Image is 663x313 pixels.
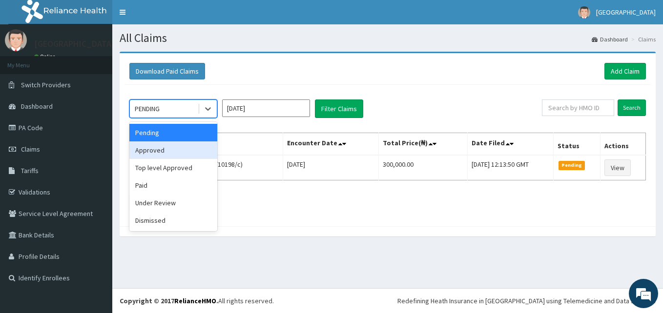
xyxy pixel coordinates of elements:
li: Claims [629,35,656,43]
img: User Image [578,6,590,19]
span: Claims [21,145,40,154]
div: Under Review [129,194,217,212]
a: View [604,159,631,176]
td: 300,000.00 [379,155,468,180]
div: Pending [129,124,217,141]
img: d_794563401_company_1708531726252_794563401 [18,49,40,73]
p: [GEOGRAPHIC_DATA] [34,39,115,48]
div: Minimize live chat window [160,5,184,28]
input: Search by HMO ID [542,99,614,116]
th: Encounter Date [283,133,379,156]
span: Pending [559,161,585,170]
footer: All rights reserved. [112,288,663,313]
span: [GEOGRAPHIC_DATA] [596,8,656,17]
a: RelianceHMO [174,296,216,305]
span: Dashboard [21,102,53,111]
a: Online [34,53,58,60]
a: Add Claim [604,63,646,79]
div: Dismissed [129,212,217,229]
th: Actions [601,133,646,156]
input: Search [618,99,646,116]
div: Top level Approved [129,159,217,176]
th: Status [553,133,600,156]
span: Switch Providers [21,80,71,89]
div: PENDING [135,104,160,114]
td: [DATE] [283,155,379,180]
span: We're online! [57,94,135,193]
button: Download Paid Claims [129,63,205,79]
th: Total Price(₦) [379,133,468,156]
textarea: Type your message and hit 'Enter' [5,209,186,243]
a: Dashboard [592,35,628,43]
button: Filter Claims [315,99,363,118]
img: User Image [5,29,27,51]
div: Paid [129,176,217,194]
span: Tariffs [21,166,39,175]
h1: All Claims [120,32,656,44]
div: Approved [129,141,217,159]
div: Chat with us now [51,55,164,67]
div: Redefining Heath Insurance in [GEOGRAPHIC_DATA] using Telemedicine and Data Science! [397,296,656,306]
th: Date Filed [468,133,553,156]
td: [DATE] 12:13:50 GMT [468,155,553,180]
strong: Copyright © 2017 . [120,296,218,305]
input: Select Month and Year [222,99,310,117]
